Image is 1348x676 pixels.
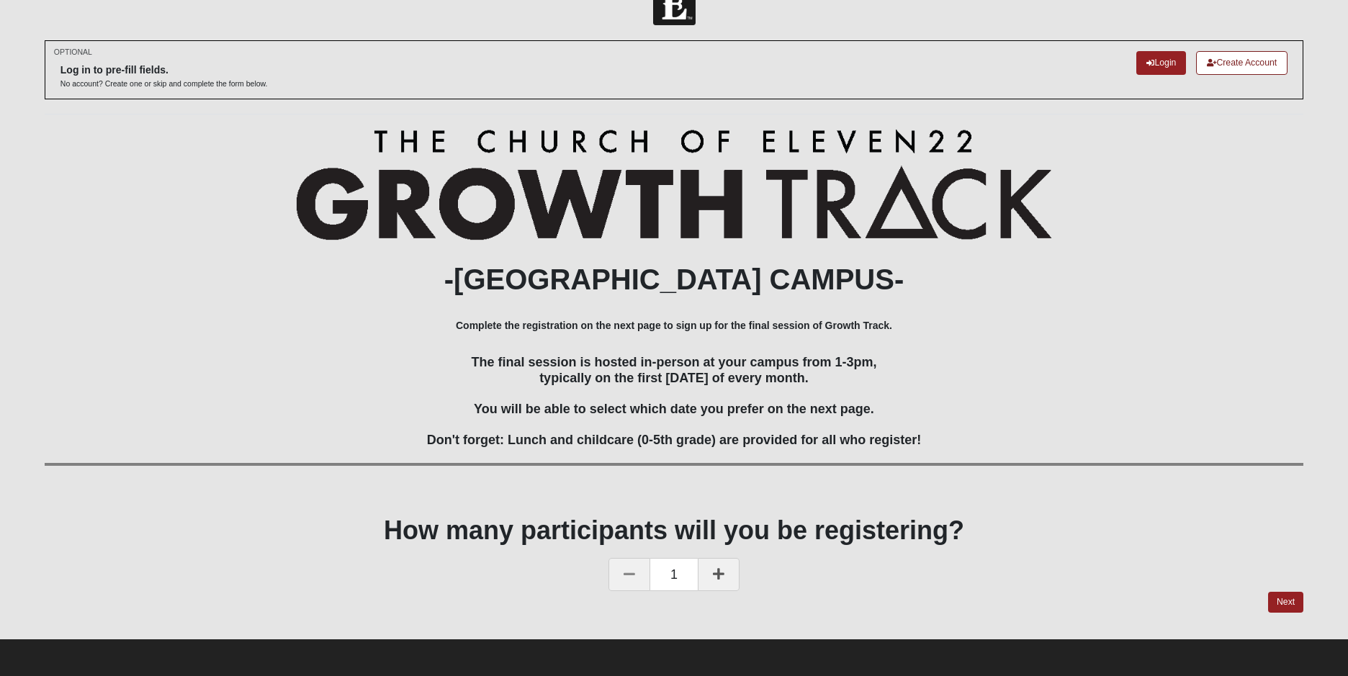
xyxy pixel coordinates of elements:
[1136,51,1186,75] a: Login
[539,371,809,385] span: typically on the first [DATE] of every month.
[471,355,876,369] span: The final session is hosted in-person at your campus from 1-3pm,
[54,47,92,58] small: OPTIONAL
[296,129,1051,240] img: Growth Track Logo
[45,515,1303,546] h1: How many participants will you be registering?
[1196,51,1288,75] a: Create Account
[456,320,892,331] b: Complete the registration on the next page to sign up for the final session of Growth Track.
[444,263,904,295] b: -[GEOGRAPHIC_DATA] CAMPUS-
[60,78,268,89] p: No account? Create one or skip and complete the form below.
[650,558,698,591] span: 1
[60,64,268,76] h6: Log in to pre-fill fields.
[474,402,874,416] span: You will be able to select which date you prefer on the next page.
[1268,592,1303,613] a: Next
[427,433,921,447] span: Don't forget: Lunch and childcare (0-5th grade) are provided for all who register!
